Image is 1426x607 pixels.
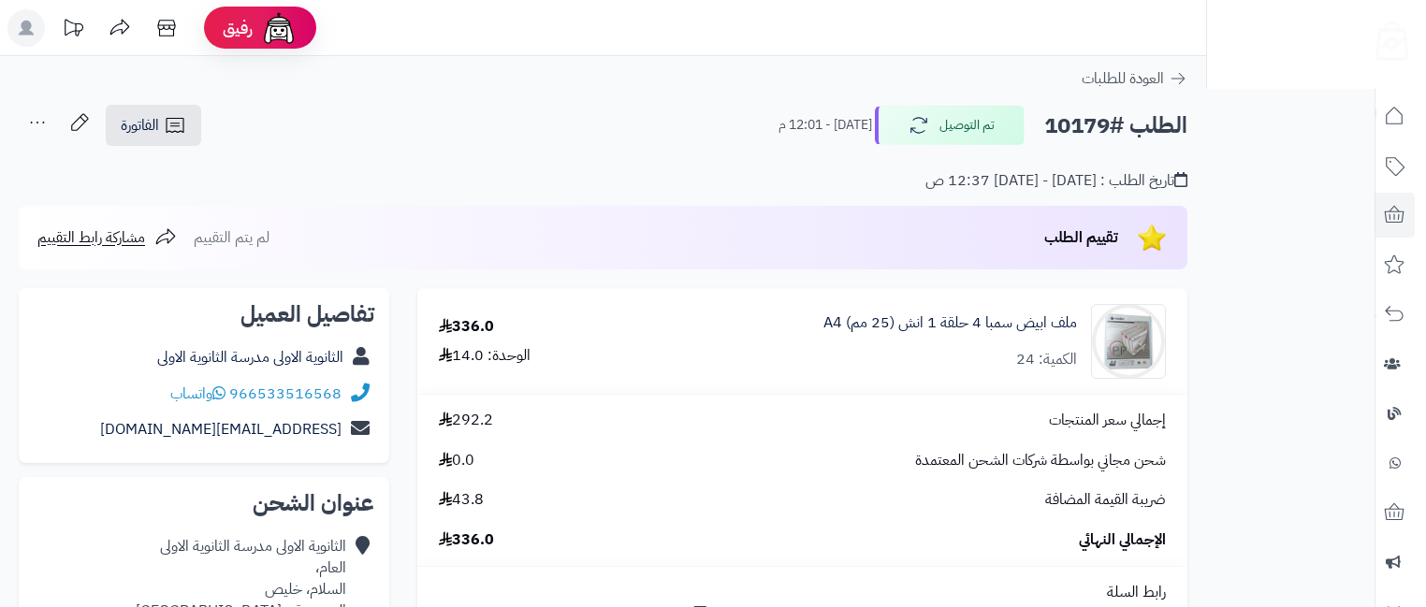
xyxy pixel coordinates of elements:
div: الوحدة: 14.0 [439,345,531,367]
img: logo [1363,14,1408,61]
span: مشاركة رابط التقييم [37,226,145,249]
h2: تفاصيل العميل [34,303,374,325]
div: رابط السلة [425,582,1180,603]
button: تم التوصيل [875,106,1025,145]
a: تحديثات المنصة [50,9,96,51]
span: 336.0 [439,529,494,551]
span: رفيق [223,17,253,39]
span: 0.0 [439,450,474,471]
div: الكمية: 24 [1016,349,1077,370]
span: تقييم الطلب [1044,226,1118,249]
a: ملف ابيض سمبا 4 حلقة 1 انش (25 مم) A4 [823,312,1077,334]
span: لم يتم التقييم [194,226,269,249]
div: 336.0 [439,316,494,338]
span: ضريبة القيمة المضافة [1045,489,1166,511]
a: العودة للطلبات [1082,67,1187,90]
h2: عنوان الشحن [34,492,374,514]
a: الثانوية الاولى مدرسة الثانوية الاولى [157,346,343,369]
small: [DATE] - 12:01 م [778,116,872,135]
span: إجمالي سعر المنتجات [1049,410,1166,431]
h2: الطلب #10179 [1044,107,1187,145]
img: ai-face.png [260,9,298,47]
span: الفاتورة [121,114,159,137]
span: 43.8 [439,489,484,511]
span: العودة للطلبات [1082,67,1164,90]
a: واتساب [170,383,226,405]
div: تاريخ الطلب : [DATE] - [DATE] 12:37 ص [925,170,1187,192]
a: [EMAIL_ADDRESS][DOMAIN_NAME] [100,418,342,441]
span: الإجمالي النهائي [1079,529,1166,551]
span: 292.2 [439,410,493,431]
a: 966533516568 [229,383,342,405]
a: مشاركة رابط التقييم [37,226,177,249]
a: الفاتورة [106,105,201,146]
span: شحن مجاني بواسطة شركات الشحن المعتمدة [915,450,1166,471]
img: PHOTO-2020-06-09-00-29-11%20(1)-90x90.jpg [1092,304,1165,379]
